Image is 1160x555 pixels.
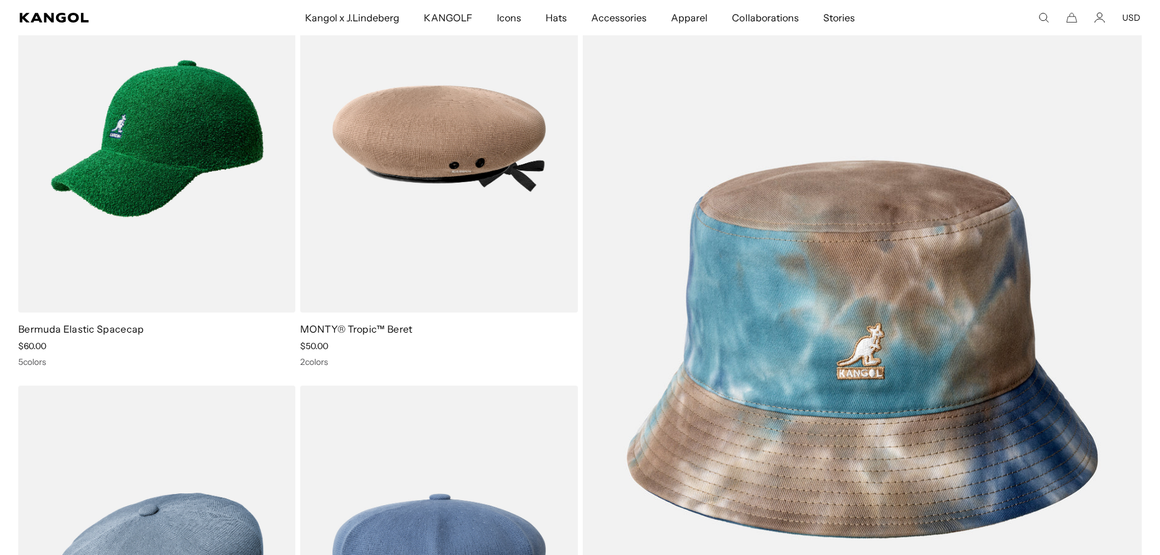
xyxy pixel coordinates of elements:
div: 5 colors [18,356,295,367]
a: Kangol [19,13,202,23]
a: MONTY® Tropic™ Beret [300,323,412,335]
a: Account [1094,12,1105,23]
span: $50.00 [300,341,328,352]
summary: Search here [1038,12,1049,23]
span: $60.00 [18,341,46,352]
button: Cart [1066,12,1077,23]
a: Bermuda Elastic Spacecap [18,323,144,335]
div: 2 colors [300,356,577,367]
button: USD [1122,12,1141,23]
